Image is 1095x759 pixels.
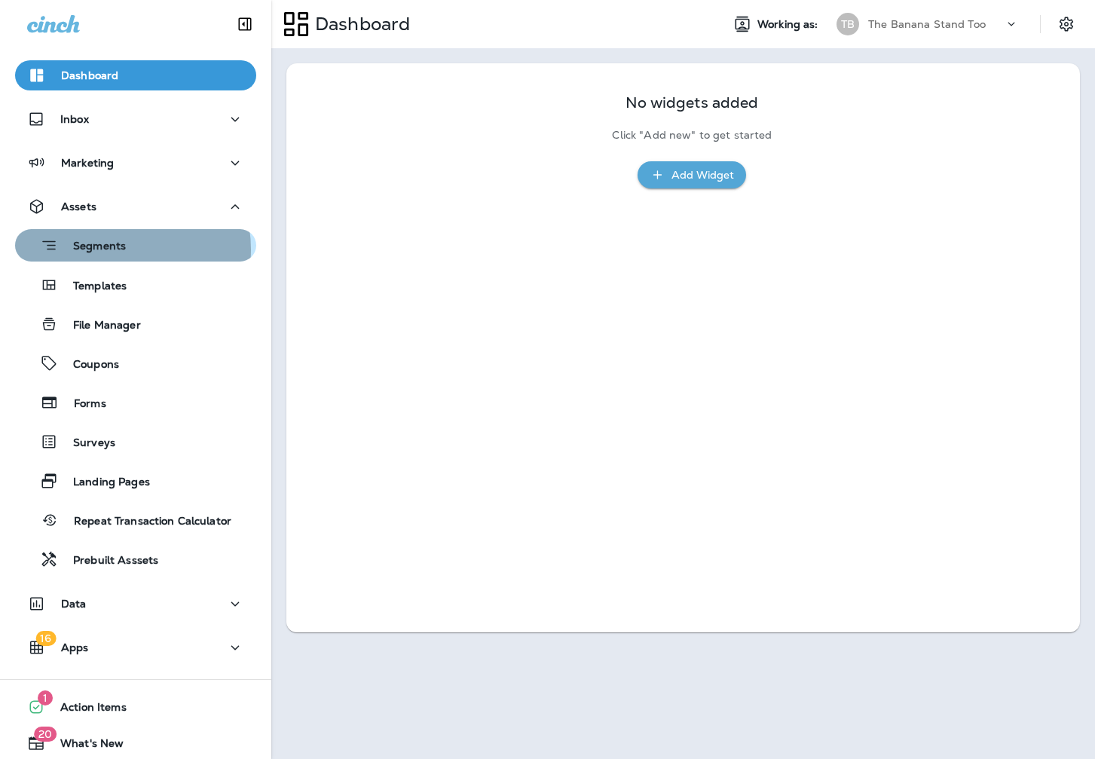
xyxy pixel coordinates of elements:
button: Templates [15,269,256,301]
p: Dashboard [61,69,118,81]
button: 1Action Items [15,692,256,722]
p: Prebuilt Asssets [58,554,158,568]
button: Collapse Sidebar [224,9,266,39]
p: Coupons [58,358,119,372]
p: File Manager [58,319,141,333]
p: Inbox [60,113,89,125]
button: Settings [1053,11,1080,38]
span: Working as: [757,18,821,31]
p: The Banana Stand Too [868,18,986,30]
p: Templates [58,280,127,294]
p: Repeat Transaction Calculator [59,515,231,529]
p: Dashboard [309,13,410,35]
button: 16Apps [15,632,256,663]
p: Click "Add new" to get started [612,129,772,142]
button: Assets [15,191,256,222]
button: Dashboard [15,60,256,90]
div: Add Widget [671,166,734,185]
p: Assets [61,200,96,213]
button: Coupons [15,347,256,379]
span: 20 [34,727,57,742]
button: Forms [15,387,256,418]
button: 20What's New [15,728,256,758]
span: Action Items [45,701,127,719]
p: No widgets added [625,96,758,109]
button: File Manager [15,308,256,340]
p: Surveys [58,436,115,451]
button: Repeat Transaction Calculator [15,504,256,536]
p: Data [61,598,87,610]
span: 16 [35,631,56,646]
p: Forms [59,397,106,412]
button: Surveys [15,426,256,458]
button: Prebuilt Asssets [15,543,256,575]
span: 1 [38,690,53,705]
p: Apps [61,641,89,653]
button: Add Widget [638,161,746,189]
button: Segments [15,229,256,262]
button: Data [15,589,256,619]
button: Landing Pages [15,465,256,497]
p: Segments [58,240,126,255]
p: Marketing [61,157,114,169]
button: Marketing [15,148,256,178]
span: What's New [45,737,124,755]
p: Landing Pages [58,476,150,490]
button: Inbox [15,104,256,134]
div: TB [837,13,859,35]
